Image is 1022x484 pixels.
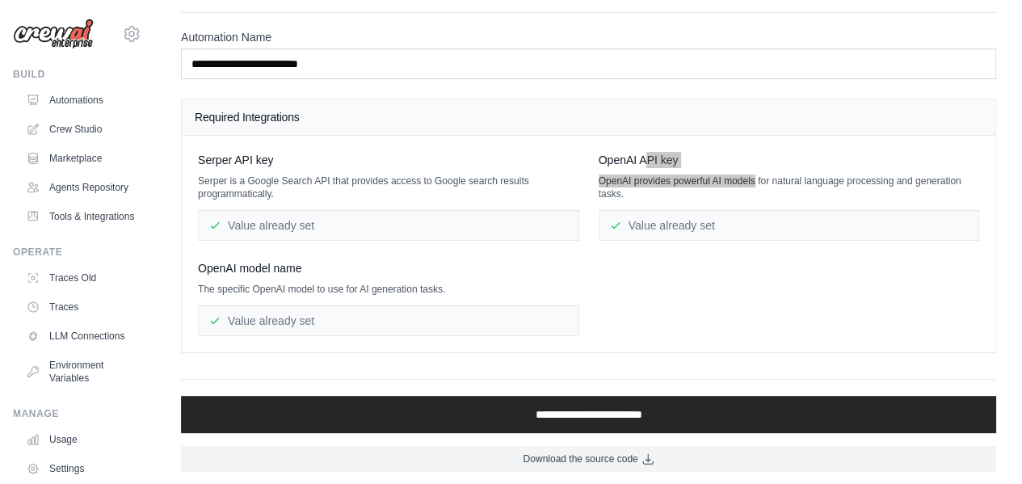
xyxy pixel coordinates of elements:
[181,29,996,45] label: Automation Name
[13,246,141,259] div: Operate
[523,452,637,465] span: Download the source code
[13,19,94,49] img: Logo
[599,175,980,200] p: OpenAI provides powerful AI models for natural language processing and generation tasks.
[19,175,141,200] a: Agents Repository
[198,210,579,241] div: Value already set
[19,87,141,113] a: Automations
[198,283,579,296] p: The specific OpenAI model to use for AI generation tasks.
[19,427,141,452] a: Usage
[599,152,679,168] span: OpenAI API key
[198,175,579,200] p: Serper is a Google Search API that provides access to Google search results programmatically.
[19,204,141,229] a: Tools & Integrations
[19,265,141,291] a: Traces Old
[13,68,141,81] div: Build
[599,210,980,241] div: Value already set
[198,305,579,336] div: Value already set
[19,116,141,142] a: Crew Studio
[181,446,996,472] a: Download the source code
[198,260,301,276] span: OpenAI model name
[19,145,141,171] a: Marketplace
[19,352,141,391] a: Environment Variables
[13,407,141,420] div: Manage
[19,456,141,482] a: Settings
[195,109,982,125] h4: Required Integrations
[198,152,273,168] span: Serper API key
[19,294,141,320] a: Traces
[19,323,141,349] a: LLM Connections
